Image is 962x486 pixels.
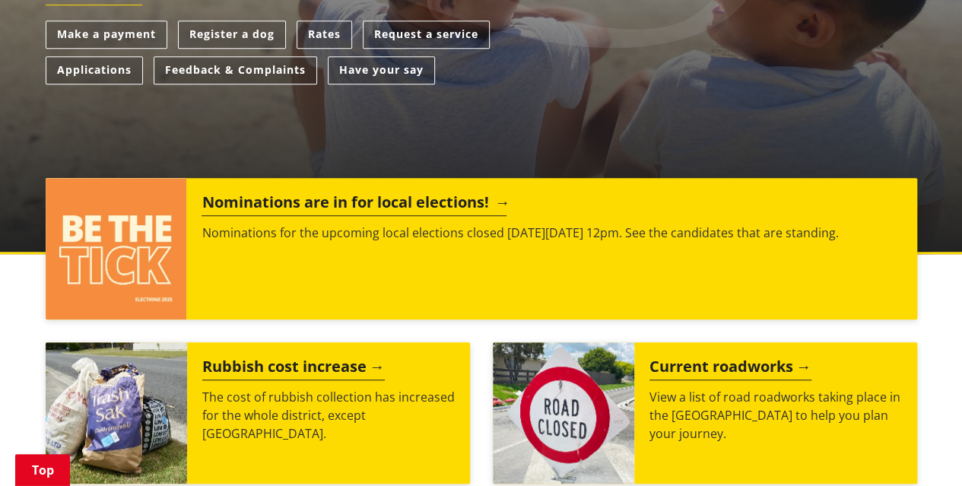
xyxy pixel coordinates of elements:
[202,388,455,443] p: The cost of rubbish collection has increased for the whole district, except [GEOGRAPHIC_DATA].
[46,178,917,319] a: Nominations are in for local elections! Nominations for the upcoming local elections closed [DATE...
[202,357,385,380] h2: Rubbish cost increase
[649,357,811,380] h2: Current roadworks
[328,56,435,84] a: Have your say
[297,21,352,49] a: Rates
[202,224,901,242] p: Nominations for the upcoming local elections closed [DATE][DATE] 12pm. See the candidates that ar...
[178,21,286,49] a: Register a dog
[493,342,917,484] a: Current roadworks View a list of road roadworks taking place in the [GEOGRAPHIC_DATA] to help you...
[46,342,470,484] a: Rubbish bags with sticker Rubbish cost increase The cost of rubbish collection has increased for ...
[363,21,490,49] a: Request a service
[154,56,317,84] a: Feedback & Complaints
[649,388,902,443] p: View a list of road roadworks taking place in the [GEOGRAPHIC_DATA] to help you plan your journey.
[46,56,143,84] a: Applications
[46,178,187,319] img: ELECTIONS 2025 (15)
[46,342,187,484] img: Rubbish bags with sticker
[46,21,167,49] a: Make a payment
[202,193,506,216] h2: Nominations are in for local elections!
[15,454,70,486] a: Top
[493,342,634,484] img: Road closed sign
